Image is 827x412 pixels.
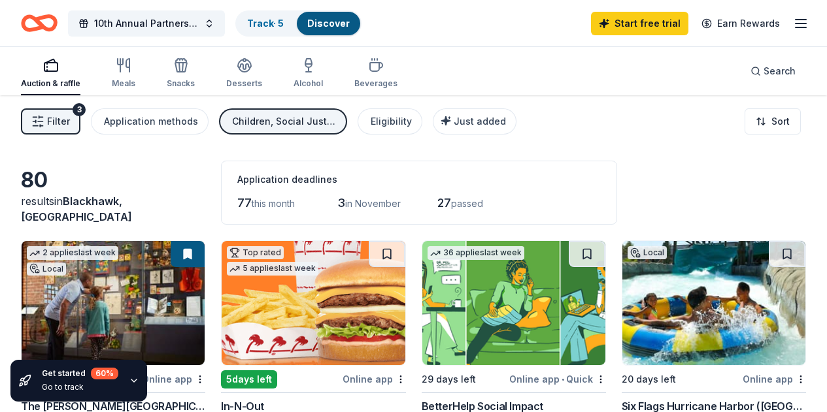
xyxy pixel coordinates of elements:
div: 3 [73,103,86,116]
a: Discover [307,18,350,29]
a: Home [21,8,58,39]
span: 3 [337,196,345,210]
div: Online app Quick [509,371,606,387]
span: Sort [771,114,790,129]
img: Image for The Walt Disney Museum [22,241,205,365]
div: 60 % [91,368,118,379]
div: results [21,193,205,225]
span: Blackhawk, [GEOGRAPHIC_DATA] [21,195,132,223]
span: in [21,195,132,223]
img: Image for In-N-Out [222,241,405,365]
div: Get started [42,368,118,379]
span: 27 [437,196,451,210]
button: Meals [112,52,135,95]
div: Children, Social Justice, Education [232,114,337,129]
div: Go to track [42,382,118,392]
div: Online app [743,371,806,387]
span: Just added [454,116,506,127]
div: Auction & raffle [21,78,80,89]
div: 5 applies last week [227,262,318,276]
div: 80 [21,167,205,193]
button: Application methods [91,108,209,135]
div: 36 applies last week [428,246,524,260]
div: Top rated [227,246,284,259]
div: 5 days left [221,370,277,388]
a: Earn Rewards [694,12,788,35]
div: 20 days left [622,372,676,387]
div: Local [27,262,66,276]
button: Filter3 [21,108,80,135]
button: Auction & raffle [21,52,80,95]
img: Image for BetterHelp Social Impact [422,241,605,365]
div: Meals [112,78,135,89]
span: 77 [237,196,252,210]
div: Desserts [226,78,262,89]
a: Start free trial [591,12,688,35]
span: in November [345,198,401,209]
a: Track· 5 [247,18,284,29]
div: Application methods [104,114,198,129]
button: Search [740,58,806,84]
span: Search [764,63,796,79]
span: this month [252,198,295,209]
button: Track· 5Discover [235,10,362,37]
span: 10th Annual Partners for Justice [94,16,199,31]
span: Filter [47,114,70,129]
button: 10th Annual Partners for Justice [68,10,225,37]
button: Children, Social Justice, Education [219,108,347,135]
button: Eligibility [358,108,422,135]
div: 2 applies last week [27,246,118,260]
button: Sort [745,108,801,135]
span: passed [451,198,483,209]
div: 29 days left [422,372,476,387]
button: Snacks [167,52,195,95]
div: Beverages [354,78,397,89]
img: Image for Six Flags Hurricane Harbor (Concord) [622,241,805,365]
button: Just added [433,108,516,135]
div: Alcohol [294,78,323,89]
div: Online app [343,371,406,387]
div: Snacks [167,78,195,89]
button: Alcohol [294,52,323,95]
div: Application deadlines [237,172,601,187]
div: Eligibility [371,114,412,129]
div: Local [628,246,667,259]
span: • [562,374,564,385]
button: Desserts [226,52,262,95]
button: Beverages [354,52,397,95]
